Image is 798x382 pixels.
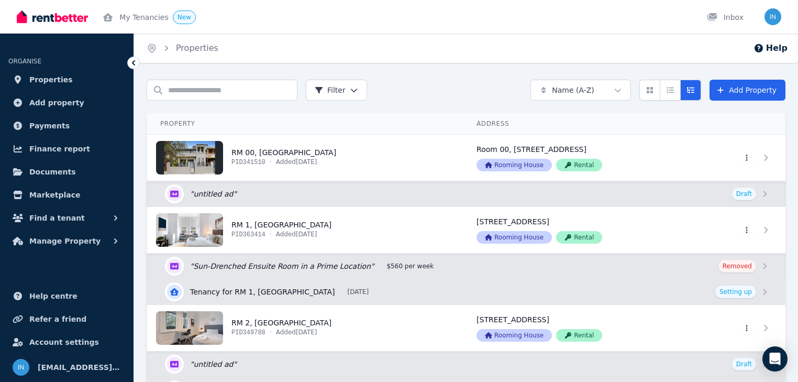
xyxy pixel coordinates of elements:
[660,80,681,101] button: Compact list view
[8,309,125,330] a: Refer a friend
[29,96,84,109] span: Add property
[8,115,125,136] a: Payments
[753,42,788,54] button: Help
[29,235,101,247] span: Manage Property
[639,80,660,101] button: Card view
[8,286,125,307] a: Help centre
[134,34,231,63] nav: Breadcrumb
[29,313,86,325] span: Refer a friend
[639,80,701,101] div: View options
[710,80,785,101] a: Add Property
[695,135,785,181] a: View details for RM 00, 4 Park Parade
[8,161,125,182] a: Documents
[148,305,464,351] a: View details for RM 2, 4 Park Parade
[29,73,73,86] span: Properties
[695,207,785,253] a: View details for RM 1, 4 Park Parade
[8,231,125,252] button: Manage Property
[739,322,754,334] button: More options
[464,135,695,181] a: View details for RM 00, 4 Park Parade
[148,207,464,253] a: View details for RM 1, 4 Park Parade
[764,8,781,25] img: info@museliving.com.au
[29,336,99,348] span: Account settings
[148,352,785,377] a: Edit listing:
[695,305,785,351] a: View details for RM 2, 4 Park Parade
[13,359,29,376] img: info@museliving.com.au
[8,184,125,205] a: Marketplace
[8,69,125,90] a: Properties
[8,208,125,228] button: Find a tenant
[148,135,464,181] a: View details for RM 00, 4 Park Parade
[552,85,594,95] span: Name (A-Z)
[464,113,695,135] th: Address
[29,212,85,224] span: Find a tenant
[464,305,695,351] a: View details for RM 2, 4 Park Parade
[464,207,695,253] a: View details for RM 1, 4 Park Parade
[38,361,121,374] span: [EMAIL_ADDRESS][DOMAIN_NAME]
[8,58,41,65] span: ORGANISE
[530,80,631,101] button: Name (A-Z)
[29,166,76,178] span: Documents
[762,346,788,372] div: Open Intercom Messenger
[29,143,90,155] span: Finance report
[148,279,785,304] a: View details for Tenancy for RM 1, 4 Park Parade
[315,85,346,95] span: Filter
[178,14,191,21] span: New
[739,151,754,164] button: More options
[680,80,701,101] button: Expanded list view
[8,92,125,113] a: Add property
[739,224,754,236] button: More options
[306,80,367,101] button: Filter
[29,189,80,201] span: Marketplace
[8,138,125,159] a: Finance report
[148,181,785,206] a: Edit listing:
[148,113,464,135] th: Property
[707,12,744,23] div: Inbox
[148,254,785,279] a: Edit listing: Sun-Drenched Ensuite Room in a Prime Location
[29,119,70,132] span: Payments
[176,43,218,53] a: Properties
[29,290,77,302] span: Help centre
[17,9,88,25] img: RentBetter
[8,332,125,353] a: Account settings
